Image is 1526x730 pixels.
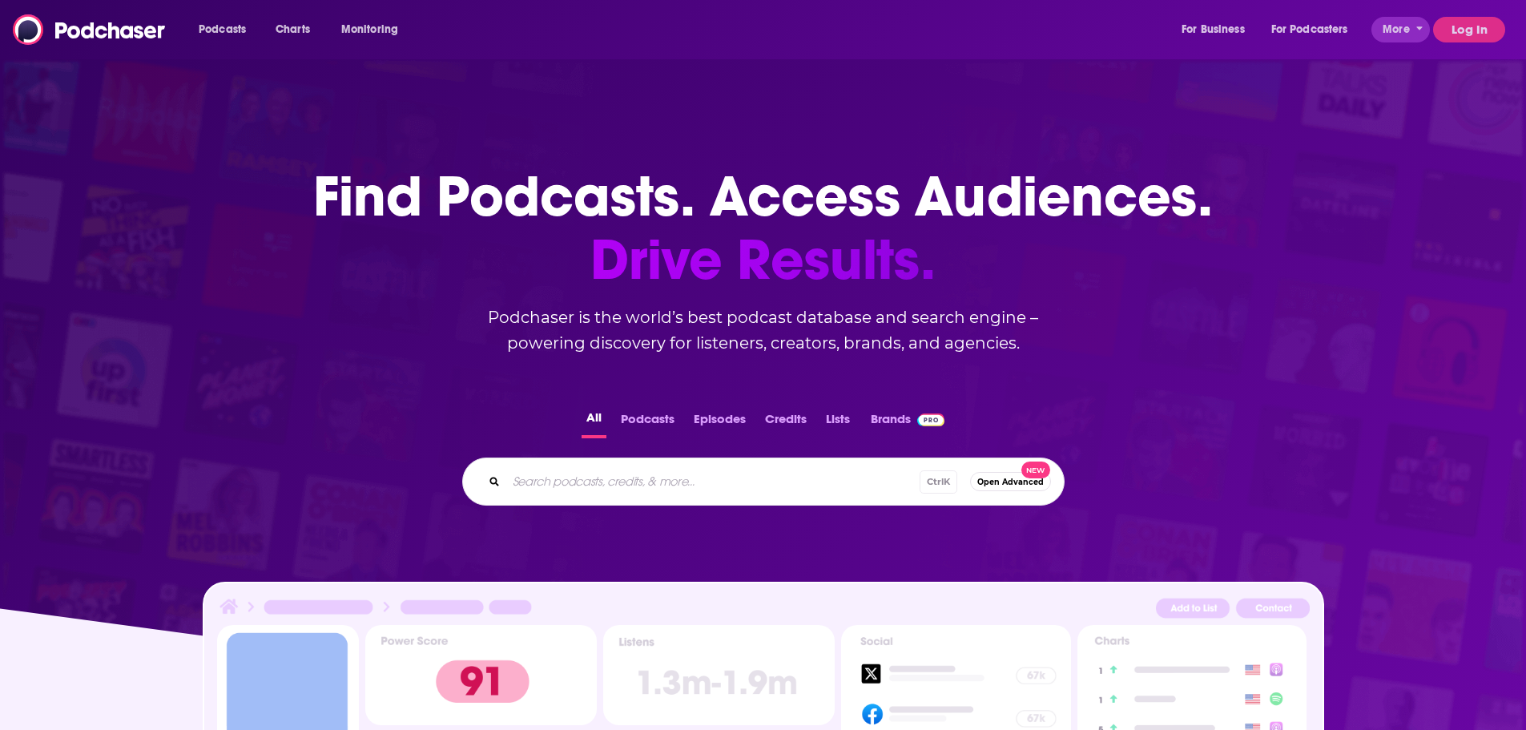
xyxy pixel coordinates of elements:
[760,407,811,438] button: Credits
[1021,462,1050,478] span: New
[871,407,945,438] a: BrandsPodchaser Pro
[187,17,267,42] button: open menu
[341,18,398,41] span: Monitoring
[1170,17,1265,42] button: open menu
[1261,17,1371,42] button: open menu
[313,165,1213,292] h1: Find Podcasts. Access Audiences.
[616,407,679,438] button: Podcasts
[506,469,920,494] input: Search podcasts, credits, & more...
[821,407,855,438] button: Lists
[443,305,1084,356] h2: Podchaser is the world’s best podcast database and search engine – powering discovery for listene...
[1433,17,1505,42] button: Log In
[1383,18,1410,41] span: More
[1271,18,1348,41] span: For Podcasters
[970,472,1051,491] button: Open AdvancedNew
[13,14,167,45] img: Podchaser - Follow, Share and Rate Podcasts
[1371,17,1430,42] button: open menu
[1182,18,1245,41] span: For Business
[313,228,1213,292] span: Drive Results.
[977,478,1044,486] span: Open Advanced
[217,596,1310,624] img: Podcast Insights Header
[330,17,419,42] button: open menu
[917,413,945,426] img: Podchaser Pro
[582,407,606,438] button: All
[462,458,1065,506] div: Search podcasts, credits, & more...
[199,18,246,41] span: Podcasts
[276,18,310,41] span: Charts
[603,625,835,725] img: Podcast Insights Listens
[365,625,597,725] img: Podcast Insights Power score
[920,470,957,494] span: Ctrl K
[689,407,751,438] button: Episodes
[265,17,320,42] a: Charts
